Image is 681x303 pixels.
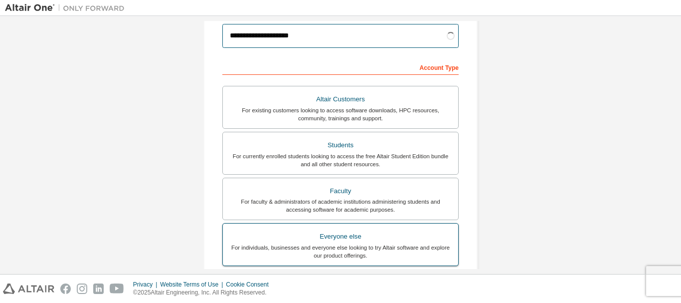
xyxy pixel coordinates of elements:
[229,92,452,106] div: Altair Customers
[229,230,452,244] div: Everyone else
[60,284,71,294] img: facebook.svg
[229,106,452,122] div: For existing customers looking to access software downloads, HPC resources, community, trainings ...
[229,152,452,168] div: For currently enrolled students looking to access the free Altair Student Edition bundle and all ...
[226,281,274,289] div: Cookie Consent
[229,138,452,152] div: Students
[77,284,87,294] img: instagram.svg
[5,3,130,13] img: Altair One
[133,281,160,289] div: Privacy
[110,284,124,294] img: youtube.svg
[3,284,54,294] img: altair_logo.svg
[229,198,452,214] div: For faculty & administrators of academic institutions administering students and accessing softwa...
[133,289,275,297] p: © 2025 Altair Engineering, Inc. All Rights Reserved.
[229,244,452,260] div: For individuals, businesses and everyone else looking to try Altair software and explore our prod...
[229,184,452,198] div: Faculty
[160,281,226,289] div: Website Terms of Use
[222,59,459,75] div: Account Type
[93,284,104,294] img: linkedin.svg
